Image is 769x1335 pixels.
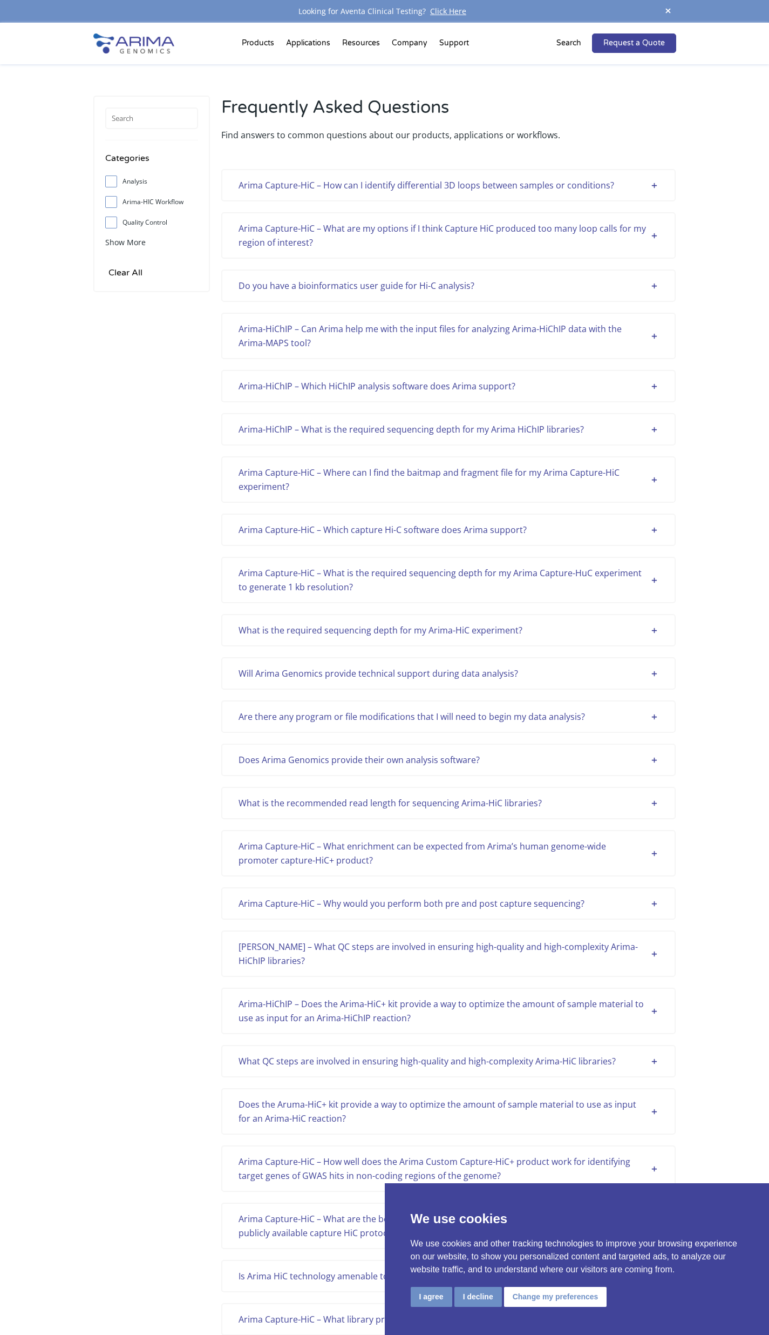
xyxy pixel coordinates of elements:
[239,796,658,810] div: What is the recommended read length for sequencing Arima-HiC libraries?
[239,940,658,968] div: [PERSON_NAME] – What QC steps are involved in ensuring high-quality and high-complexity Arima-HiC...
[105,151,198,173] h4: Categories
[239,710,658,724] div: Are there any program or file modifications that I will need to begin my data analysis?
[239,1155,658,1183] div: Arima Capture-HiC – How well does the Arima Custom Capture-HiC+ product work for identifying targ...
[239,279,658,293] div: Do you have a bioinformatics user guide for Hi-C analysis?
[239,1054,658,1068] div: What QC steps are involved in ensuring high-quality and high-complexity Arima-HiC libraries?
[239,896,658,911] div: Arima Capture-HiC – Why would you perform both pre and post capture sequencing?
[105,237,146,247] span: Show More
[556,36,581,50] p: Search
[426,6,471,16] a: Click Here
[239,221,658,250] div: Arima Capture-HiC – What are my options if I think Capture HiC produced too many loop calls for m...
[239,466,658,494] div: Arima Capture-HiC – Where can I find the baitmap and fragment file for my Arima Capture-HiC exper...
[239,379,658,393] div: Arima-HiChIP – Which HiChIP analysis software does Arima support?
[239,178,658,192] div: Arima Capture-HiC – How can I identify differential 3D loops between samples or conditions?
[411,1287,452,1307] button: I agree
[411,1237,744,1276] p: We use cookies and other tracking technologies to improve your browsing experience on our website...
[239,623,658,637] div: What is the required sequencing depth for my Arima-HiC experiment?
[239,1312,658,1326] div: Arima Capture-HiC – What library preparation kits are compatible with Arima Capture-HiC?
[411,1209,744,1229] p: We use cookies
[239,666,658,680] div: Will Arima Genomics provide technical support during data analysis?
[105,173,198,190] label: Analysis
[239,523,658,537] div: Arima Capture-HiC – Which capture Hi-C software does Arima support?
[239,1269,658,1283] div: Is Arima HiC technology amenable to diagnosing human-diseases?
[239,1097,658,1125] div: Does the Aruma-HiC+ kit provide a way to optimize the amount of sample material to use as input f...
[105,194,198,210] label: Arima-HIC Workflow
[454,1287,502,1307] button: I decline
[239,566,658,594] div: Arima Capture-HiC – What is the required sequencing depth for my Arima Capture-HuC experiment to ...
[221,96,676,128] h2: Frequently Asked Questions
[105,107,198,129] input: Search
[93,33,174,53] img: Arima-Genomics-logo
[239,839,658,867] div: Arima Capture-HiC – What enrichment can be expected from Arima’s human genome-wide promoter captu...
[221,128,676,142] p: Find answers to common questions about our products, applications or workflows.
[592,33,676,53] a: Request a Quote
[239,753,658,767] div: Does Arima Genomics provide their own analysis software?
[239,1212,658,1240] div: Arima Capture-HiC – What are the benefits of the Arima Capture HiC workflow over adopting a publi...
[105,265,146,280] input: Clear All
[105,214,198,231] label: Quality Control
[239,422,658,436] div: Arima-HiChIP – What is the required sequencing depth for my Arima HiChIP libraries?
[239,322,658,350] div: Arima-HiChIP – Can Arima help me with the input files for analyzing Arima-HiChIP data with the Ar...
[504,1287,607,1307] button: Change my preferences
[239,997,658,1025] div: Arima-HiChIP – Does the Arima-HiC+ kit provide a way to optimize the amount of sample material to...
[93,4,676,18] div: Looking for Aventa Clinical Testing?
